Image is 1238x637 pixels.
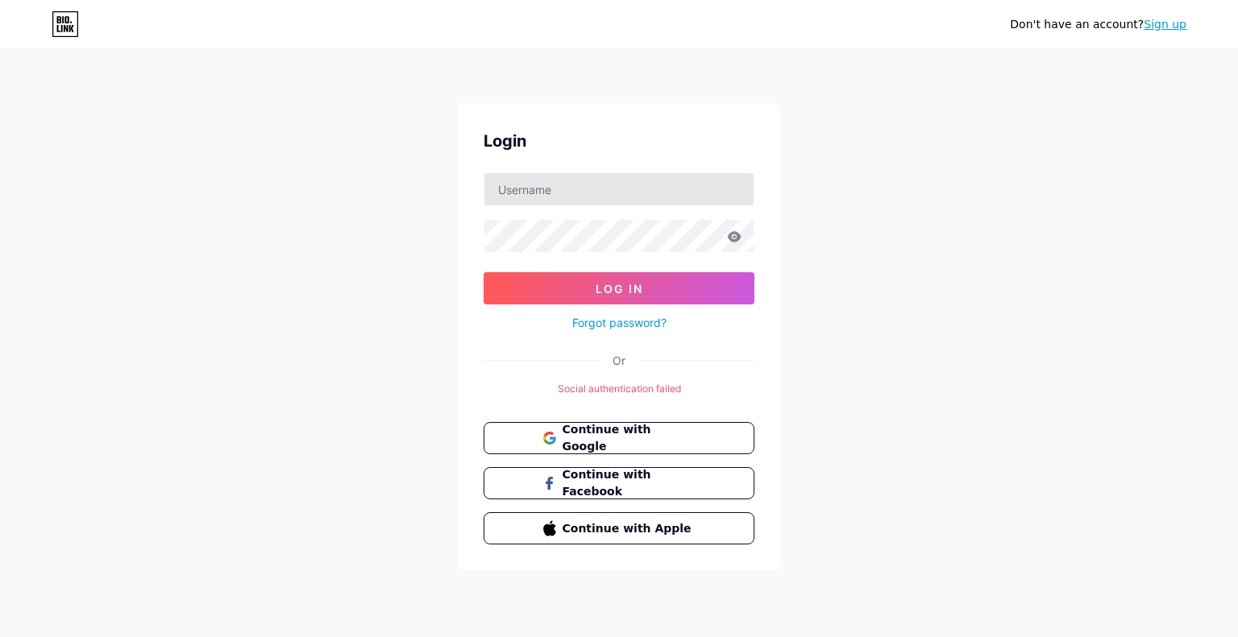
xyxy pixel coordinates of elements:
[484,422,754,454] button: Continue with Google
[596,282,643,296] span: Log In
[563,466,696,500] span: Continue with Facebook
[1144,18,1186,31] a: Sign up
[484,272,754,304] button: Log In
[613,352,625,369] div: Or
[484,512,754,544] button: Continue with Apple
[484,382,754,396] div: Social authentication failed
[563,520,696,537] span: Continue with Apple
[1010,16,1186,33] div: Don't have an account?
[572,314,667,331] a: Forgot password?
[563,421,696,455] span: Continue with Google
[484,173,754,205] input: Username
[484,467,754,499] button: Continue with Facebook
[484,129,754,153] div: Login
